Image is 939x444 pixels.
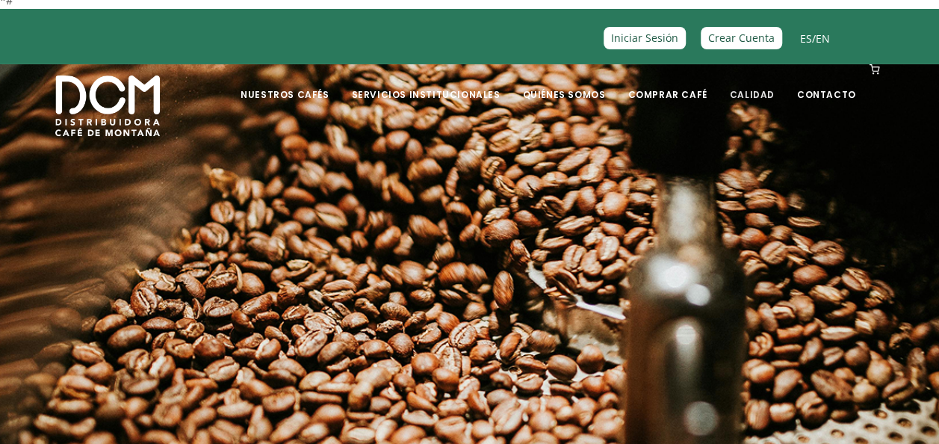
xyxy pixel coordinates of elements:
a: Nuestros Cafés [232,66,338,101]
a: Contacto [788,66,865,101]
a: Calidad [720,66,783,101]
a: ES [800,31,812,46]
a: Comprar Café [619,66,716,101]
a: Iniciar Sesión [604,27,686,49]
span: / [800,30,830,47]
a: Quiénes Somos [513,66,614,101]
a: Servicios Institucionales [342,66,509,101]
a: Crear Cuenta [701,27,782,49]
a: EN [816,31,830,46]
